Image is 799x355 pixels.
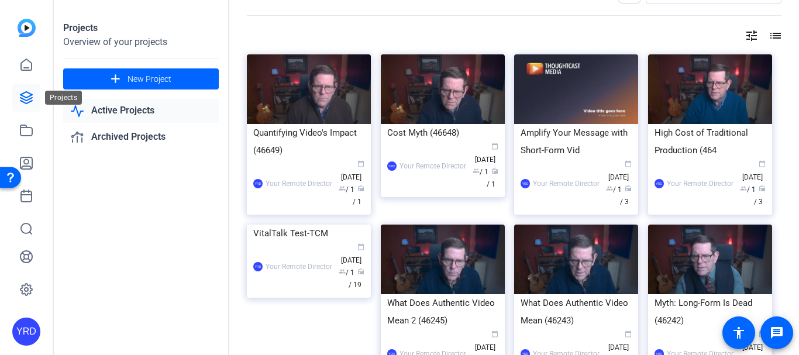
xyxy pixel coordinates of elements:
[45,91,82,105] div: Projects
[667,178,733,189] div: Your Remote Director
[606,185,622,194] span: / 1
[349,268,364,289] span: / 19
[487,168,498,188] span: / 1
[533,178,600,189] div: Your Remote Director
[108,72,123,87] mat-icon: add
[387,294,498,329] div: What Does Authentic Video Mean 2 (46245)
[63,35,219,49] div: Overview of your projects
[63,125,219,149] a: Archived Projects
[266,178,332,189] div: Your Remote Director
[491,143,498,150] span: calendar_today
[63,99,219,123] a: Active Projects
[339,185,346,192] span: group
[608,161,632,181] span: [DATE]
[357,243,364,250] span: calendar_today
[759,185,766,192] span: radio
[759,160,766,167] span: calendar_today
[770,326,784,340] mat-icon: message
[655,294,766,329] div: Myth: Long-Form Is Dead (46242)
[745,29,759,43] mat-icon: tune
[473,167,480,174] span: group
[491,167,498,174] span: radio
[625,160,632,167] span: calendar_today
[767,29,781,43] mat-icon: list
[357,160,364,167] span: calendar_today
[521,179,530,188] div: YRD
[339,185,354,194] span: / 1
[253,179,263,188] div: YRD
[473,168,488,176] span: / 1
[18,19,36,37] img: blue-gradient.svg
[357,268,364,275] span: radio
[339,268,346,275] span: group
[353,185,364,206] span: / 1
[341,244,364,264] span: [DATE]
[253,262,263,271] div: YRD
[63,21,219,35] div: Projects
[521,124,632,159] div: Amplify Your Message with Short-Form Vid
[266,261,332,273] div: Your Remote Director
[732,326,746,340] mat-icon: accessibility
[357,185,364,192] span: radio
[740,185,756,194] span: / 1
[740,185,747,192] span: group
[620,185,632,206] span: / 3
[754,185,766,206] span: / 3
[759,330,766,337] span: calendar_today
[606,185,613,192] span: group
[128,73,171,85] span: New Project
[339,268,354,277] span: / 1
[625,330,632,337] span: calendar_today
[521,294,632,329] div: What Does Authentic Video Mean (46243)
[655,179,664,188] div: YRD
[253,124,364,159] div: Quantifying Video's Impact (46649)
[625,185,632,192] span: radio
[12,318,40,346] div: YRD
[253,225,364,242] div: VitalTalk Test-TCM
[387,124,498,142] div: Cost Myth (46648)
[491,330,498,337] span: calendar_today
[399,160,466,172] div: Your Remote Director
[387,161,397,171] div: YRD
[63,68,219,89] button: New Project
[655,124,766,159] div: High Cost of Traditional Production (464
